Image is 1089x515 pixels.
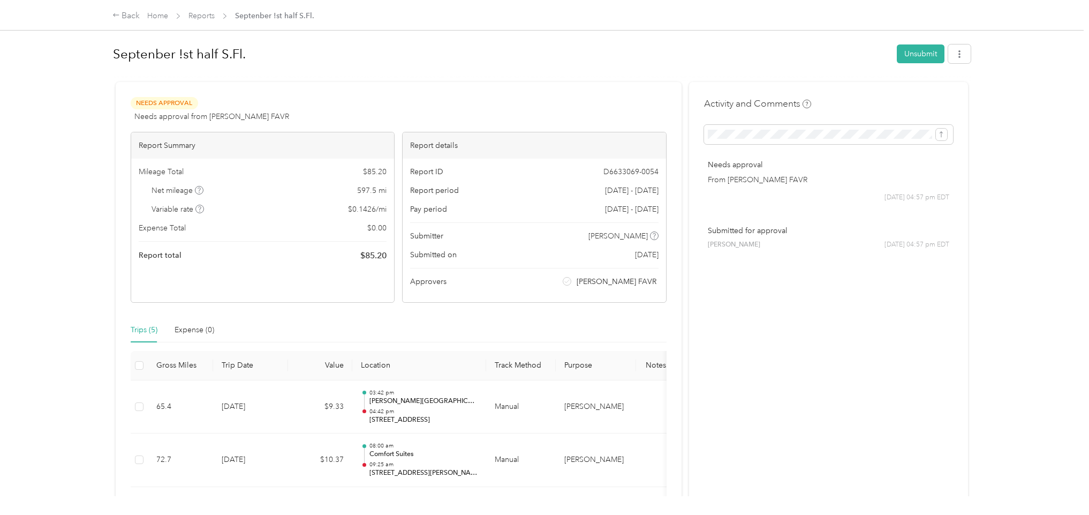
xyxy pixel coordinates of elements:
[139,222,186,234] span: Expense Total
[213,434,288,487] td: [DATE]
[134,111,289,122] span: Needs approval from [PERSON_NAME] FAVR
[112,10,140,23] div: Back
[708,159,950,170] p: Needs approval
[360,249,387,262] span: $ 85.20
[175,324,214,336] div: Expense (0)
[369,468,478,478] p: [STREET_ADDRESS][PERSON_NAME]
[213,351,288,380] th: Trip Date
[577,276,656,287] span: [PERSON_NAME] FAVR
[139,250,182,261] span: Report total
[410,230,443,242] span: Submitter
[131,132,395,159] div: Report Summary
[352,351,486,380] th: Location
[1029,455,1089,515] iframe: Everlance-gr Chat Button Frame
[410,276,447,287] span: Approvers
[369,442,478,450] p: 08:00 am
[897,44,944,63] button: Unsubmit
[410,185,459,196] span: Report period
[288,434,352,487] td: $10.37
[148,434,213,487] td: 72.7
[152,204,204,215] span: Variable rate
[369,408,478,415] p: 04:42 pm
[369,415,478,425] p: [STREET_ADDRESS]
[369,450,478,459] p: Comfort Suites
[636,351,676,380] th: Notes
[188,11,215,20] a: Reports
[148,380,213,434] td: 65.4
[348,204,387,215] span: $ 0.1426 / mi
[131,97,198,109] span: Needs Approval
[708,240,760,250] span: [PERSON_NAME]
[556,351,636,380] th: Purpose
[403,132,666,159] div: Report details
[708,225,950,236] p: Submitted for approval
[369,461,478,468] p: 09:25 am
[884,240,949,250] span: [DATE] 04:57 pm EDT
[235,10,314,21] span: Septenber !st half S.Fl.
[556,380,636,434] td: Acosta
[369,397,478,406] p: [PERSON_NAME][GEOGRAPHIC_DATA], [GEOGRAPHIC_DATA]
[152,185,203,196] span: Net mileage
[603,166,659,177] span: D6633069-0054
[147,11,168,20] a: Home
[410,249,457,260] span: Submitted on
[288,380,352,434] td: $9.33
[369,496,478,503] p: 11:30 am
[148,351,213,380] th: Gross Miles
[367,222,387,234] span: $ 0.00
[113,41,890,67] h1: Septenber !st half S.Fl.
[605,185,659,196] span: [DATE] - [DATE]
[588,230,648,242] span: [PERSON_NAME]
[369,389,478,397] p: 03:42 pm
[708,174,950,185] p: From [PERSON_NAME] FAVR
[635,249,659,260] span: [DATE]
[884,193,949,203] span: [DATE] 04:57 pm EDT
[139,166,184,177] span: Mileage Total
[410,204,447,215] span: Pay period
[486,380,556,434] td: Manual
[131,324,157,336] div: Trips (5)
[213,380,288,434] td: [DATE]
[288,351,352,380] th: Value
[556,434,636,487] td: Acosta
[363,166,387,177] span: $ 85.20
[704,97,811,110] h4: Activity and Comments
[486,351,556,380] th: Track Method
[605,204,659,215] span: [DATE] - [DATE]
[486,434,556,487] td: Manual
[410,166,443,177] span: Report ID
[357,185,387,196] span: 597.5 mi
